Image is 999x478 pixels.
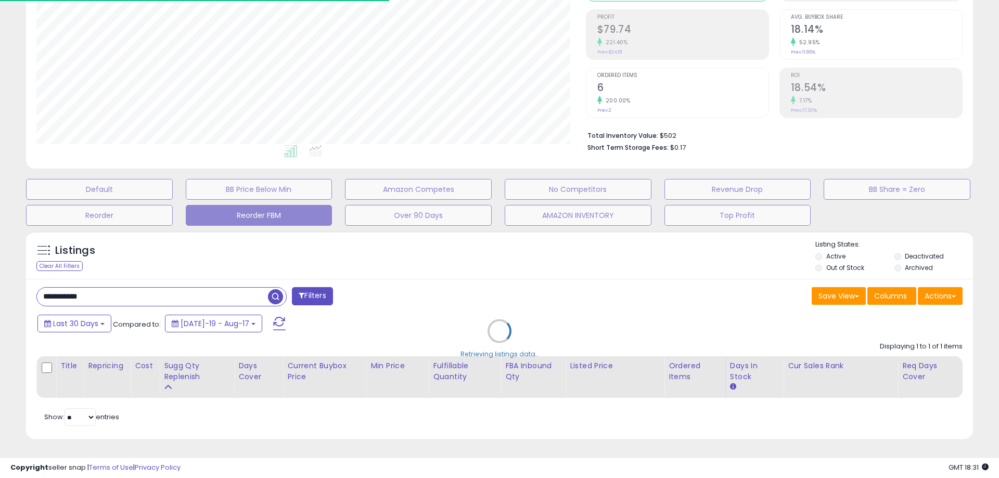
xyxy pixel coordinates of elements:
[26,179,173,200] button: Default
[602,97,631,105] small: 200.00%
[791,107,817,113] small: Prev: 17.30%
[587,128,955,141] li: $502
[460,349,539,358] div: Retrieving listings data..
[186,179,332,200] button: BB Price Below Min
[345,179,492,200] button: Amazon Competes
[505,179,651,200] button: No Competitors
[791,49,815,55] small: Prev: 11.86%
[824,179,970,200] button: BB Share = Zero
[597,15,769,20] span: Profit
[602,38,628,46] small: 221.40%
[587,143,669,152] b: Short Term Storage Fees:
[791,73,962,79] span: ROI
[597,49,622,55] small: Prev: $24.81
[186,205,332,226] button: Reorder FBM
[10,463,181,473] div: seller snap | |
[26,205,173,226] button: Reorder
[597,23,769,37] h2: $79.74
[664,205,811,226] button: Top Profit
[796,38,820,46] small: 52.95%
[791,82,962,96] h2: 18.54%
[597,107,611,113] small: Prev: 2
[10,462,48,472] strong: Copyright
[791,23,962,37] h2: 18.14%
[670,143,686,152] span: $0.17
[505,205,651,226] button: AMAZON INVENTORY
[345,205,492,226] button: Over 90 Days
[135,462,181,472] a: Privacy Policy
[89,462,133,472] a: Terms of Use
[587,131,658,140] b: Total Inventory Value:
[597,73,769,79] span: Ordered Items
[791,15,962,20] span: Avg. Buybox Share
[796,97,812,105] small: 7.17%
[949,462,989,472] span: 2025-09-17 18:31 GMT
[664,179,811,200] button: Revenue Drop
[597,82,769,96] h2: 6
